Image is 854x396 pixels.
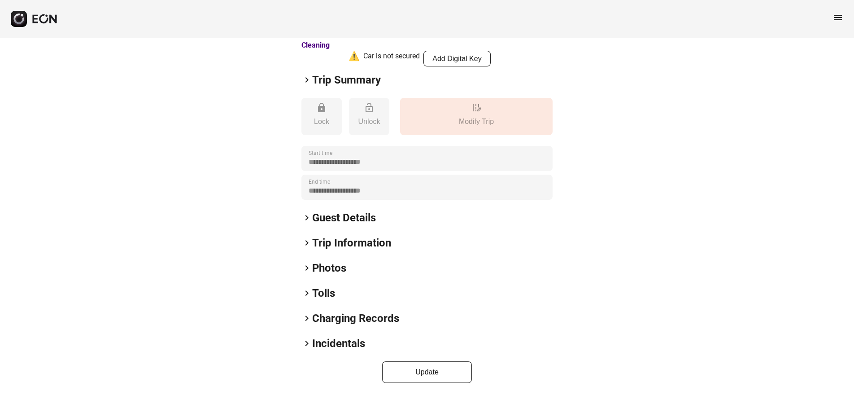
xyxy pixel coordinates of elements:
button: Add Digital Key [423,51,491,66]
h3: Cleaning [301,40,385,51]
h2: Incidentals [312,336,365,351]
h2: Trip Information [312,236,391,250]
span: keyboard_arrow_right [301,263,312,273]
button: Update [382,361,472,383]
span: keyboard_arrow_right [301,238,312,248]
h2: Trip Summary [312,73,381,87]
span: menu [832,12,843,23]
span: keyboard_arrow_right [301,288,312,299]
span: keyboard_arrow_right [301,338,312,349]
span: keyboard_arrow_right [301,313,312,324]
h2: Charging Records [312,311,399,326]
h2: Photos [312,261,346,275]
h2: Guest Details [312,211,376,225]
h2: Tolls [312,286,335,300]
div: ⚠️ [349,51,360,66]
span: keyboard_arrow_right [301,75,312,85]
span: keyboard_arrow_right [301,212,312,223]
div: Car is not secured [363,51,420,66]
